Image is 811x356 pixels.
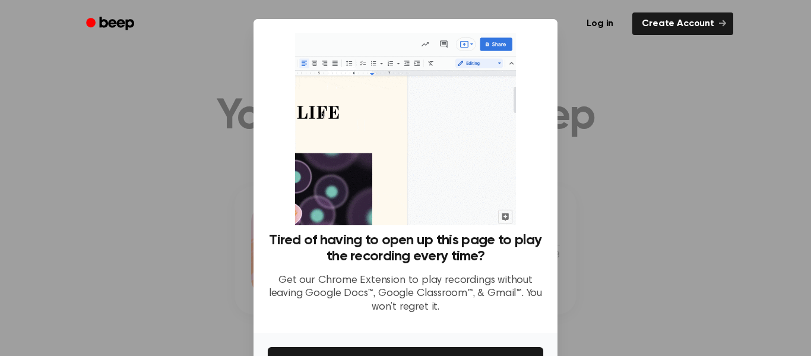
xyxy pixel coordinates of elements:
[78,12,145,36] a: Beep
[575,10,625,37] a: Log in
[295,33,515,225] img: Beep extension in action
[632,12,733,35] a: Create Account
[268,232,543,264] h3: Tired of having to open up this page to play the recording every time?
[268,274,543,314] p: Get our Chrome Extension to play recordings without leaving Google Docs™, Google Classroom™, & Gm...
